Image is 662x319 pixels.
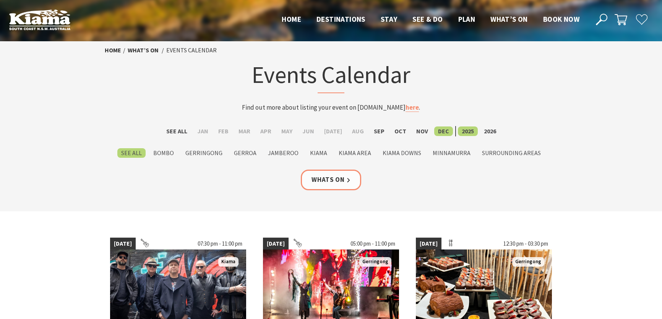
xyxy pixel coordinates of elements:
[110,238,136,250] span: [DATE]
[335,148,375,158] label: Kiama Area
[128,46,159,54] a: What’s On
[230,148,260,158] label: Gerroa
[429,148,474,158] label: Minnamurra
[274,13,587,26] nav: Main Menu
[458,126,478,136] label: 2025
[412,126,432,136] label: Nov
[406,103,419,112] a: here
[263,238,289,250] span: [DATE]
[9,9,70,30] img: Kiama Logo
[379,148,425,158] label: Kiama Downs
[490,15,528,24] span: What’s On
[166,45,217,55] li: Events Calendar
[500,238,552,250] span: 12:30 pm - 03:30 pm
[359,257,391,267] span: Gerringong
[282,15,301,24] span: Home
[381,15,398,24] span: Stay
[416,238,441,250] span: [DATE]
[235,126,254,136] label: Mar
[301,170,361,190] a: Whats On
[347,238,399,250] span: 05:00 pm - 11:00 pm
[117,148,146,158] label: See All
[391,126,410,136] label: Oct
[214,126,232,136] label: Feb
[182,148,226,158] label: Gerringong
[306,148,331,158] label: Kiama
[434,126,453,136] label: Dec
[264,148,302,158] label: Jamberoo
[181,102,481,113] p: Find out more about listing your event on [DOMAIN_NAME] .
[543,15,579,24] span: Book now
[320,126,346,136] label: [DATE]
[218,257,239,267] span: Kiama
[458,15,475,24] span: Plan
[149,148,178,158] label: Bombo
[299,126,318,136] label: Jun
[194,238,246,250] span: 07:30 pm - 11:00 pm
[256,126,275,136] label: Apr
[348,126,368,136] label: Aug
[193,126,212,136] label: Jan
[478,148,545,158] label: Surrounding Areas
[316,15,365,24] span: Destinations
[370,126,388,136] label: Sep
[480,126,500,136] label: 2026
[181,59,481,93] h1: Events Calendar
[412,15,443,24] span: See & Do
[277,126,296,136] label: May
[512,257,544,267] span: Gerringong
[105,46,121,54] a: Home
[162,126,191,136] label: See All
